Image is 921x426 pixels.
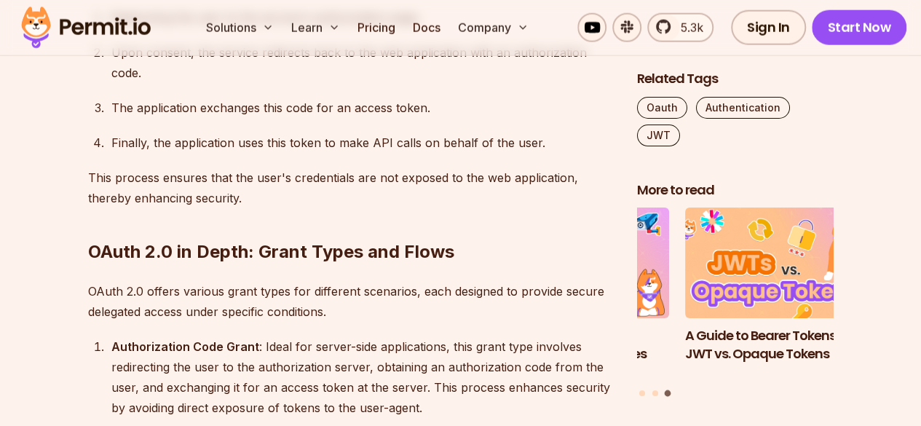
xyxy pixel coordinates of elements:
[111,98,614,118] div: The application exchanges this code for an access token.
[111,339,259,354] strong: Authorization Code Grant
[111,336,614,418] div: : Ideal for server-side applications, this grant type involves redirecting the user to the author...
[685,208,882,382] li: 3 of 3
[685,327,882,363] h3: A Guide to Bearer Tokens: JWT vs. Opaque Tokens
[473,208,670,319] img: How to Use JWTs for Authorization: Best Practices and Common Mistakes
[639,390,645,396] button: Go to slide 1
[637,97,687,119] a: Oauth
[200,13,280,42] button: Solutions
[647,13,714,42] a: 5.3k
[672,19,703,36] span: 5.3k
[285,13,346,42] button: Learn
[88,281,614,322] p: OAuth 2.0 offers various grant types for different scenarios, each designed to provide secure del...
[665,390,671,397] button: Go to slide 3
[473,208,670,382] li: 2 of 3
[352,13,401,42] a: Pricing
[407,13,446,42] a: Docs
[812,10,907,45] a: Start Now
[88,241,454,262] strong: OAuth 2.0 in Depth: Grant Types and Flows
[652,390,658,396] button: Go to slide 2
[685,208,882,382] a: A Guide to Bearer Tokens: JWT vs. Opaque TokensA Guide to Bearer Tokens: JWT vs. Opaque Tokens
[637,125,680,146] a: JWT
[685,208,882,319] img: A Guide to Bearer Tokens: JWT vs. Opaque Tokens
[637,208,834,399] div: Posts
[111,133,614,153] div: Finally, the application uses this token to make API calls on behalf of the user.
[452,13,534,42] button: Company
[88,167,614,208] p: This process ensures that the user's credentials are not exposed to the web application, thereby ...
[637,70,834,88] h2: Related Tags
[111,42,614,83] div: Upon consent, the service redirects back to the web application with an authorization code.
[696,97,790,119] a: Authentication
[637,181,834,200] h2: More to read
[15,3,157,52] img: Permit logo
[473,327,670,381] h3: How to Use JWTs for Authorization: Best Practices and Common Mistakes
[731,10,806,45] a: Sign In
